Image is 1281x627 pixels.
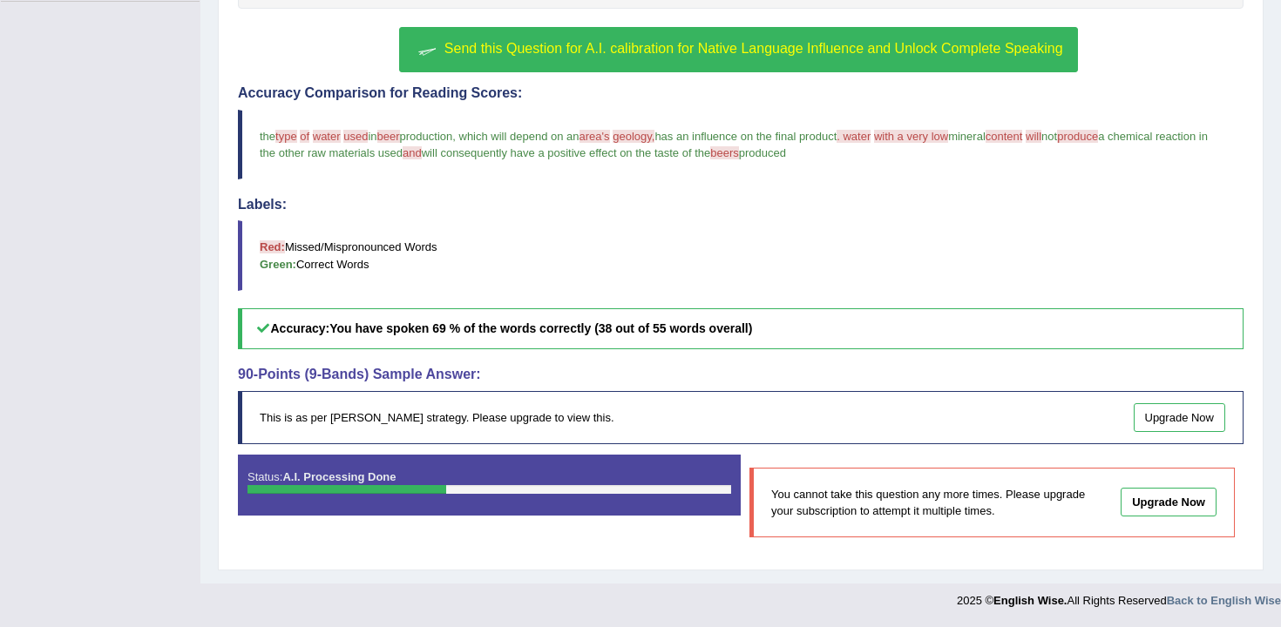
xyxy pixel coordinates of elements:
[1026,130,1041,143] span: will
[579,130,610,143] span: area's
[452,130,456,143] span: ,
[343,130,368,143] span: used
[238,197,1244,212] h4: Labels:
[1057,130,1098,143] span: produce
[399,27,1077,72] button: Send this Question for A.I. calibration for Native Language Influence and Unlock Complete Speaking
[993,594,1067,607] strong: English Wise.
[238,391,1244,444] div: This is as per [PERSON_NAME] strategy. Please upgrade to view this.
[422,146,710,159] span: will consequently have a positive effect on the taste of the
[313,130,341,143] span: water
[1041,130,1057,143] span: not
[948,130,986,143] span: mineral
[1134,403,1226,432] a: Upgrade Now
[874,130,948,143] span: with a very low
[771,486,1105,519] p: You cannot take this question any more times. Please upgrade your subscription to attempt it mult...
[238,308,1244,349] h5: Accuracy:
[282,470,396,483] strong: A.I. Processing Done
[329,321,752,335] b: You have spoken 69 % of the words correctly (38 out of 55 words overall)
[368,130,376,143] span: in
[275,130,297,143] span: type
[260,130,275,143] span: the
[1167,594,1281,607] a: Back to English Wise
[986,130,1023,143] span: content
[260,130,1211,159] span: a chemical reaction in the other raw materials used
[1121,488,1217,516] a: Upgrade Now
[654,130,837,143] span: has an influence on the final product
[613,130,654,143] span: geology,
[260,258,296,271] b: Green:
[739,146,786,159] span: produced
[238,367,1244,382] h4: 90-Points (9-Bands) Sample Answer:
[238,220,1244,290] blockquote: Missed/Mispronounced Words Correct Words
[459,130,579,143] span: which will depend on an
[238,85,1244,101] h4: Accuracy Comparison for Reading Scores:
[837,130,871,143] span: . water
[300,130,309,143] span: of
[403,146,422,159] span: and
[377,130,400,143] span: beer
[444,41,1063,56] span: Send this Question for A.I. calibration for Native Language Influence and Unlock Complete Speaking
[238,455,741,516] div: Status:
[260,240,285,253] b: Red:
[710,146,739,159] span: beers
[957,583,1281,609] div: 2025 © All Rights Reserved
[400,130,453,143] span: production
